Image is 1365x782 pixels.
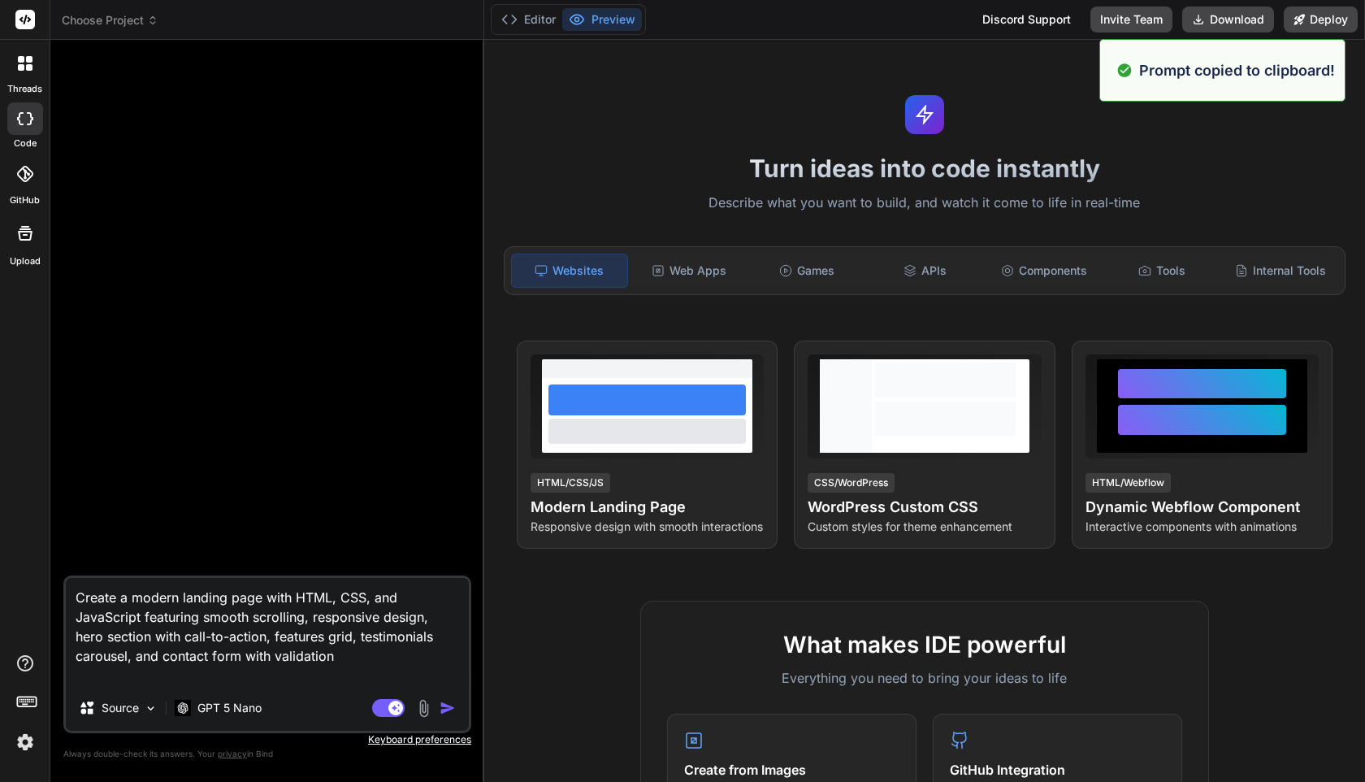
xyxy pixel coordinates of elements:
[1085,519,1319,535] p: Interactive components with animations
[7,82,42,96] label: threads
[10,254,41,268] label: Upload
[1090,7,1172,33] button: Invite Team
[667,668,1182,688] p: Everything you need to bring your ideas to life
[66,578,469,685] textarea: Create a modern landing page with HTML, CSS, and JavaScript featuring smooth scrolling, responsiv...
[986,254,1102,288] div: Components
[175,700,191,715] img: GPT 5 Nano
[562,8,642,31] button: Preview
[1085,496,1319,519] h4: Dynamic Webflow Component
[10,193,40,207] label: GitHub
[1139,59,1335,81] p: Prompt copied to clipboard!
[1085,473,1171,493] div: HTML/Webflow
[144,702,158,715] img: Pick Models
[63,746,471,762] p: Always double-check its answers. Your in Bind
[950,760,1165,780] h4: GitHub Integration
[1284,7,1358,33] button: Deploy
[440,700,456,716] img: icon
[531,519,764,535] p: Responsive design with smooth interactions
[868,254,983,288] div: APIs
[631,254,747,288] div: Web Apps
[808,519,1041,535] p: Custom styles for theme enhancement
[808,496,1041,519] h4: WordPress Custom CSS
[495,8,562,31] button: Editor
[14,137,37,150] label: code
[62,12,158,28] span: Choose Project
[494,193,1355,214] p: Describe what you want to build, and watch it come to life in real-time
[11,728,39,756] img: settings
[494,154,1355,183] h1: Turn ideas into code instantly
[197,700,262,716] p: GPT 5 Nano
[511,254,628,288] div: Websites
[102,700,139,716] p: Source
[414,699,433,718] img: attachment
[808,473,895,493] div: CSS/WordPress
[749,254,864,288] div: Games
[667,628,1182,662] h2: What makes IDE powerful
[973,7,1081,33] div: Discord Support
[684,760,899,780] h4: Create from Images
[1105,254,1220,288] div: Tools
[1116,59,1133,81] img: alert
[218,749,247,758] span: privacy
[531,496,764,519] h4: Modern Landing Page
[63,733,471,746] p: Keyboard preferences
[1182,7,1274,33] button: Download
[531,473,610,493] div: HTML/CSS/JS
[1223,254,1338,288] div: Internal Tools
